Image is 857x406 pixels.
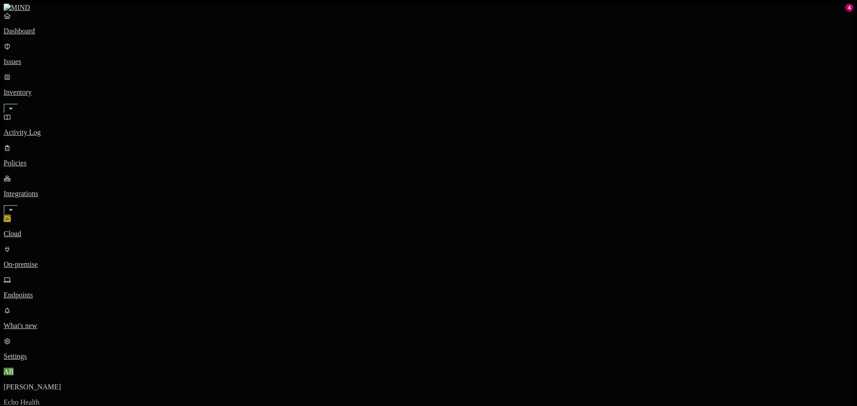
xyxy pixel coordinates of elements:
p: Inventory [4,88,853,96]
a: Endpoints [4,276,853,299]
a: What's new [4,306,853,330]
a: Cloud [4,214,853,238]
a: Policies [4,144,853,167]
a: Inventory [4,73,853,112]
a: MIND [4,4,853,12]
p: Settings [4,352,853,360]
p: Policies [4,159,853,167]
a: Integrations [4,174,853,213]
p: On-premise [4,260,853,269]
div: 4 [845,4,853,12]
p: Activity Log [4,128,853,137]
p: What's new [4,322,853,330]
p: Integrations [4,190,853,198]
p: Issues [4,58,853,66]
span: AB [4,368,14,375]
a: Activity Log [4,113,853,137]
p: [PERSON_NAME] [4,383,853,391]
a: On-premise [4,245,853,269]
p: Cloud [4,230,853,238]
a: Settings [4,337,853,360]
a: Issues [4,42,853,66]
p: Dashboard [4,27,853,35]
img: MIND [4,4,30,12]
p: Endpoints [4,291,853,299]
a: Dashboard [4,12,853,35]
